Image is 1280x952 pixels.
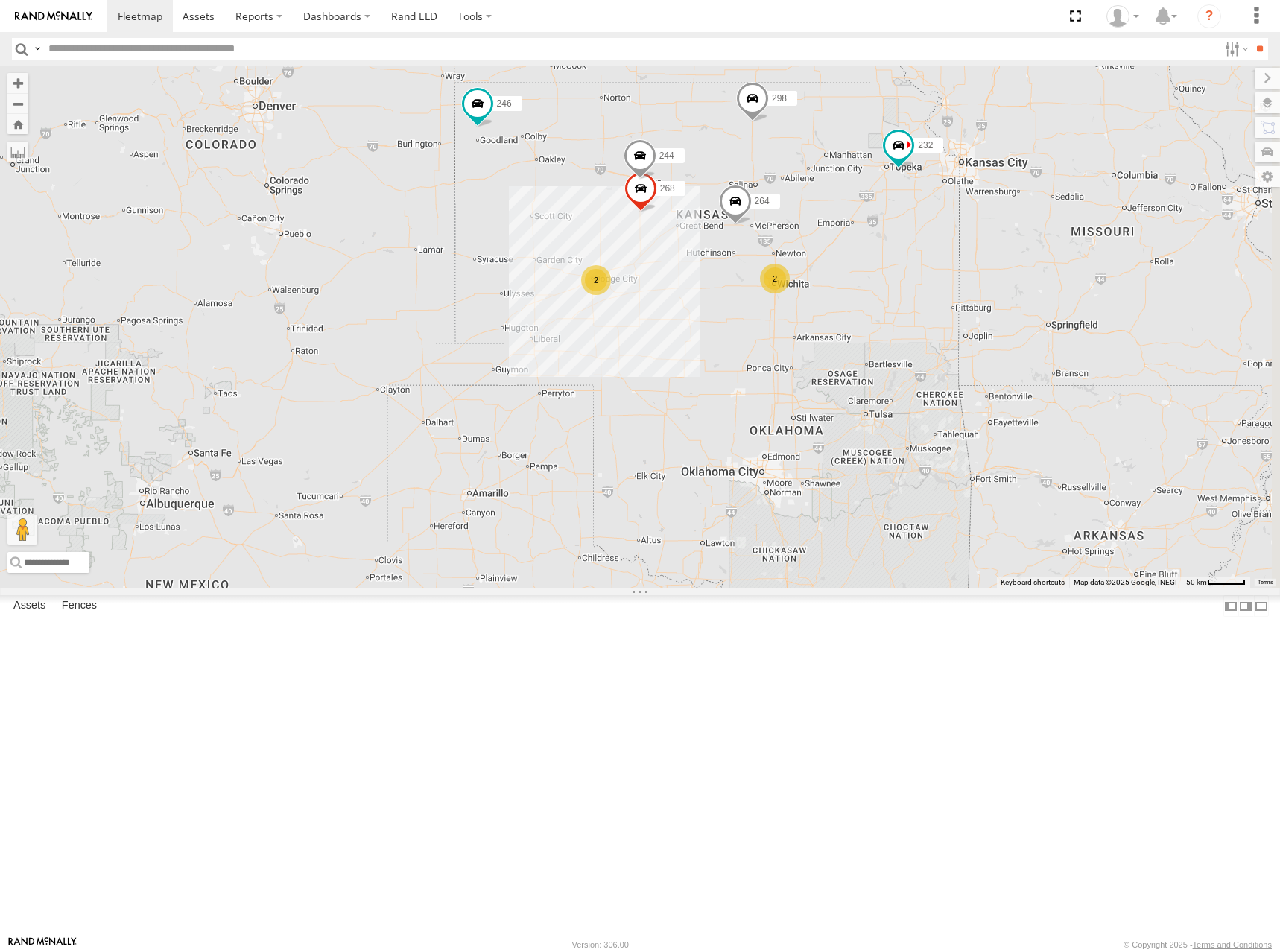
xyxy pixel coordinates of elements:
[755,196,770,206] span: 264
[659,150,674,160] span: 244
[1254,595,1269,617] label: Hide Summary Table
[7,73,28,93] button: Zoom in
[1193,940,1272,949] a: Terms and Conditions
[1197,4,1221,28] i: ?
[7,142,28,162] label: Measure
[8,937,77,952] a: Visit our Website
[660,183,675,193] span: 268
[1238,595,1253,617] label: Dock Summary Table to the Right
[1182,577,1250,588] button: Map Scale: 50 km per 48 pixels
[1074,578,1177,586] span: Map data ©2025 Google, INEGI
[1258,579,1273,585] a: Terms (opens in new tab)
[581,265,611,295] div: 2
[760,264,790,293] div: 2
[31,38,43,60] label: Search Query
[572,940,629,949] div: Version: 306.00
[497,98,512,108] span: 246
[7,93,28,114] button: Zoom out
[6,596,53,617] label: Assets
[1219,38,1251,60] label: Search Filter Options
[772,93,787,104] span: 298
[15,11,92,22] img: rand-logo.svg
[1001,577,1065,588] button: Keyboard shortcuts
[1101,5,1144,28] div: Shane Miller
[1255,166,1280,187] label: Map Settings
[7,114,28,134] button: Zoom Home
[918,140,933,150] span: 232
[1223,595,1238,617] label: Dock Summary Table to the Left
[1124,940,1272,949] div: © Copyright 2025 -
[7,515,37,545] button: Drag Pegman onto the map to open Street View
[54,596,104,617] label: Fences
[1186,578,1207,586] span: 50 km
